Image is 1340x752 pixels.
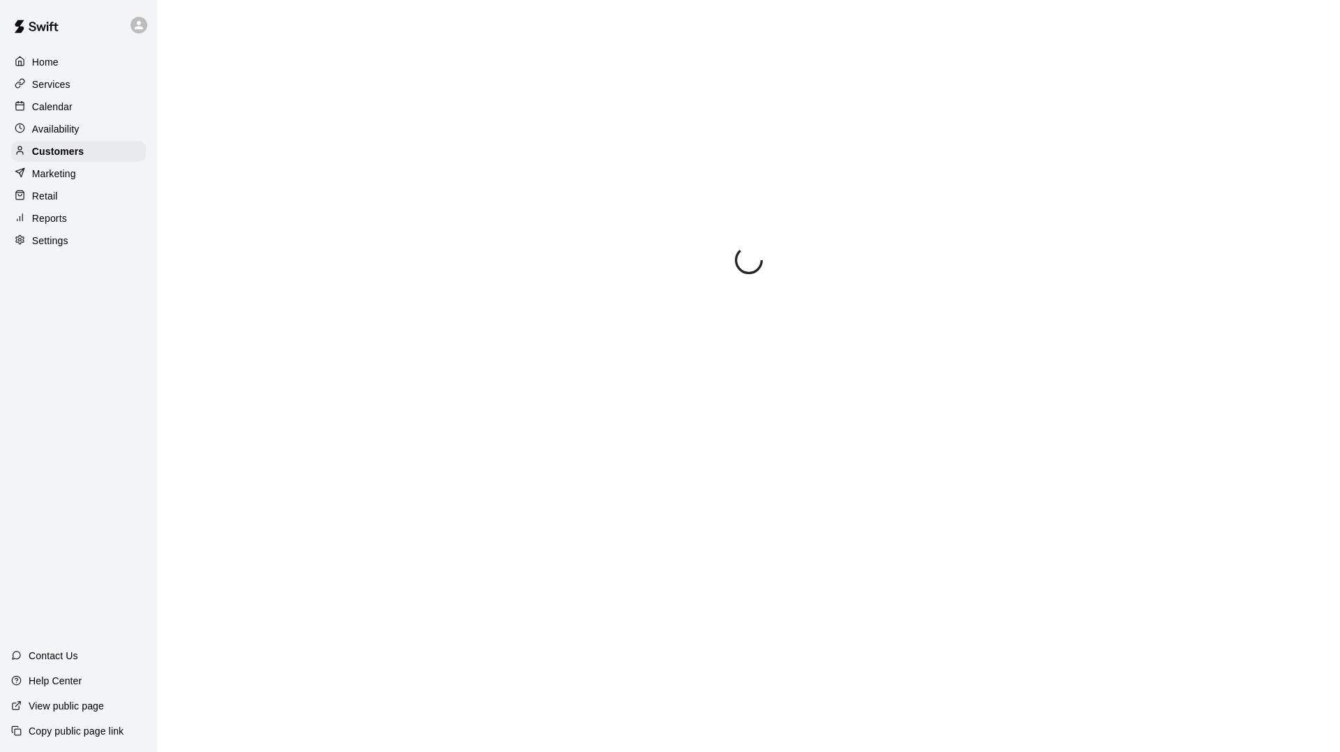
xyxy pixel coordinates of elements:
[29,674,82,688] p: Help Center
[11,96,146,117] a: Calendar
[32,100,73,114] p: Calendar
[32,77,70,91] p: Services
[32,122,80,136] p: Availability
[29,649,78,663] p: Contact Us
[32,234,68,248] p: Settings
[32,55,59,69] p: Home
[11,74,146,95] a: Services
[32,144,84,158] p: Customers
[29,699,104,713] p: View public page
[29,724,124,738] p: Copy public page link
[32,189,58,203] p: Retail
[11,163,146,184] a: Marketing
[32,167,76,181] p: Marketing
[32,211,67,225] p: Reports
[11,119,146,140] a: Availability
[11,186,146,206] a: Retail
[11,52,146,73] a: Home
[11,230,146,251] a: Settings
[11,208,146,229] a: Reports
[11,141,146,162] a: Customers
